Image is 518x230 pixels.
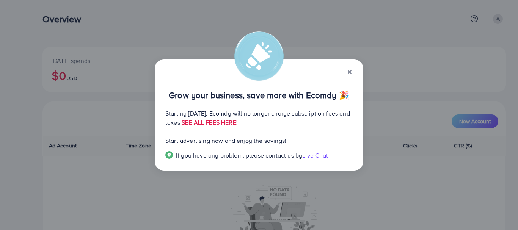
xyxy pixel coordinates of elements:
[165,109,353,127] p: Starting [DATE], Ecomdy will no longer charge subscription fees and taxes.
[176,151,302,160] span: If you have any problem, please contact us by
[165,91,353,100] p: Grow your business, save more with Ecomdy 🎉
[234,31,284,81] img: alert
[165,151,173,159] img: Popup guide
[302,151,328,160] span: Live Chat
[165,136,353,145] p: Start advertising now and enjoy the savings!
[182,118,238,127] a: SEE ALL FEES HERE!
